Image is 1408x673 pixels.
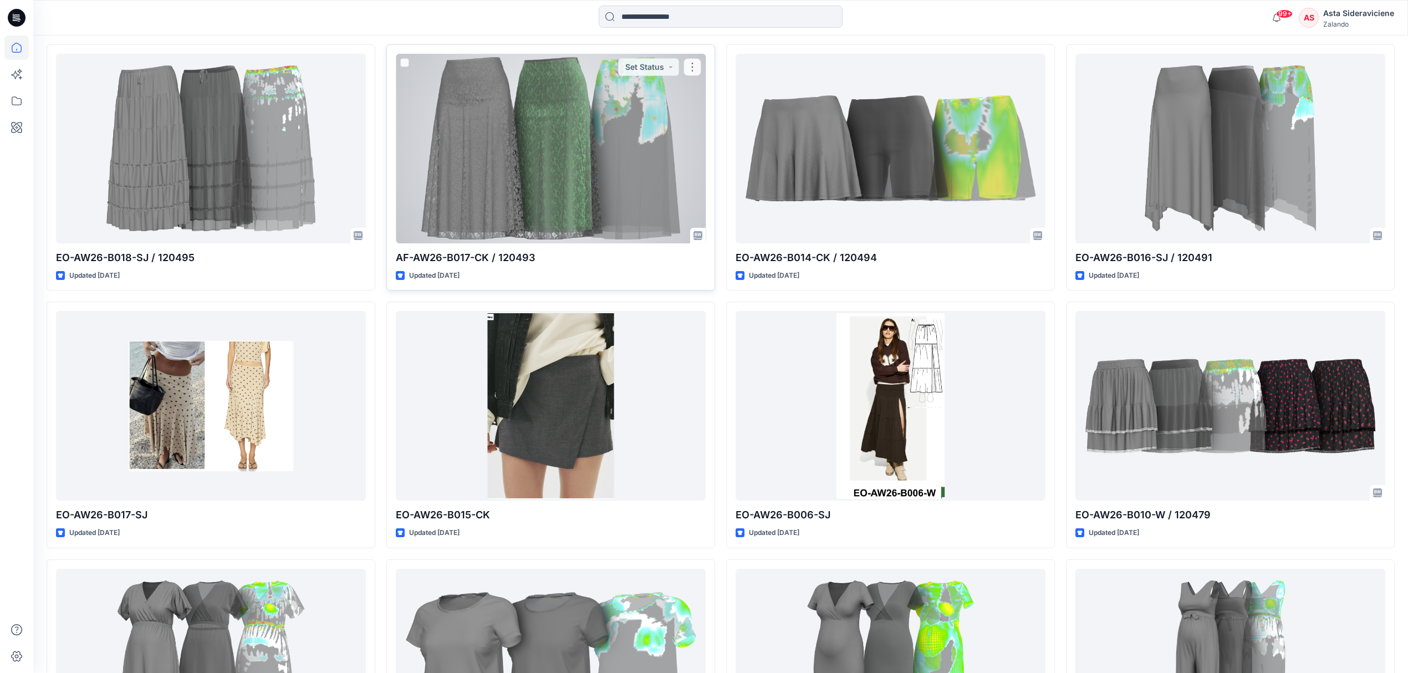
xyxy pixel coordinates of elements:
p: Updated [DATE] [69,270,120,282]
p: Updated [DATE] [749,270,799,282]
a: EO-AW26-B006-SJ [736,311,1045,501]
p: EO-AW26-B006-SJ [736,507,1045,523]
p: EO-AW26-B015-CK [396,507,706,523]
p: Updated [DATE] [1089,527,1139,539]
a: EO-AW26-B015-CK [396,311,706,501]
p: Updated [DATE] [409,270,460,282]
a: EO-AW26-B016-SJ / 120491 [1075,54,1385,243]
div: AS [1299,8,1319,28]
a: EO-AW26-B018-SJ / 120495 [56,54,366,243]
a: EO-AW26-B017-SJ [56,311,366,501]
p: EO-AW26-B014-CK / 120494 [736,250,1045,266]
a: AF-AW26-B017-CK / 120493 [396,54,706,243]
div: Zalando [1323,20,1394,28]
p: EO-AW26-B010-W / 120479 [1075,507,1385,523]
a: EO-AW26-B014-CK / 120494 [736,54,1045,243]
p: Updated [DATE] [1089,270,1139,282]
div: Asta Sideraviciene [1323,7,1394,20]
p: EO-AW26-B017-SJ [56,507,366,523]
p: Updated [DATE] [749,527,799,539]
p: AF-AW26-B017-CK / 120493 [396,250,706,266]
a: EO-AW26-B010-W / 120479 [1075,311,1385,501]
p: EO-AW26-B018-SJ / 120495 [56,250,366,266]
p: Updated [DATE] [409,527,460,539]
p: EO-AW26-B016-SJ / 120491 [1075,250,1385,266]
p: Updated [DATE] [69,527,120,539]
span: 99+ [1276,9,1293,18]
